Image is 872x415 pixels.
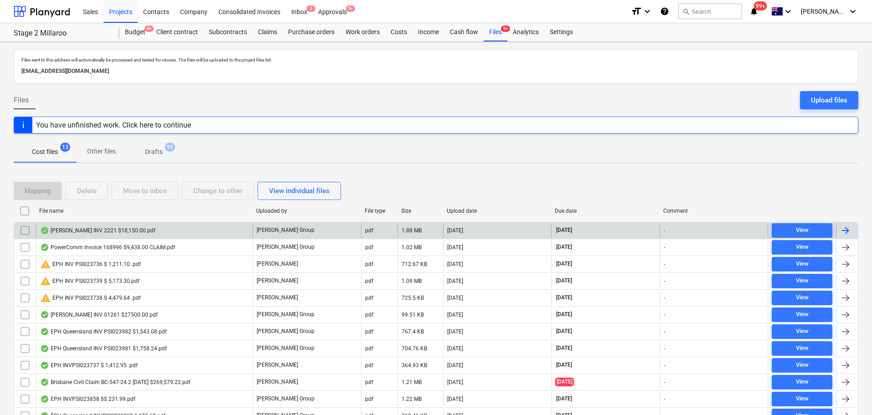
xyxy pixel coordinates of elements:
div: OCR finished [40,345,49,352]
div: View [796,309,809,320]
div: OCR finished [40,395,49,403]
p: [PERSON_NAME] [257,378,298,386]
button: View [772,223,832,238]
div: - [664,295,665,301]
div: pdf [365,278,373,284]
div: View [796,326,809,337]
div: View [796,276,809,286]
button: View [772,375,832,389]
div: OCR finished [40,379,49,386]
div: EPH INV PSI023736 $ 1,211.10 .pdf [40,259,141,270]
div: 725.5 KB [402,295,424,301]
span: [DATE] [555,226,573,234]
span: warning [40,259,51,270]
p: [PERSON_NAME] [257,361,298,369]
p: [PERSON_NAME] [257,277,298,285]
div: [DATE] [447,227,463,234]
div: pdf [365,362,373,369]
div: - [664,244,665,251]
div: Cash flow [444,23,484,41]
span: [DATE] [555,311,573,318]
span: [PERSON_NAME] [801,8,846,15]
a: Subcontracts [203,23,253,41]
button: View [772,240,832,255]
div: pdf [365,227,373,234]
div: View [796,225,809,236]
div: pdf [365,396,373,402]
div: Due date [555,208,656,214]
i: format_size [631,6,642,17]
div: Client contract [151,23,203,41]
div: - [664,328,665,335]
span: [DATE] [555,277,573,285]
a: Settings [544,23,578,41]
i: keyboard_arrow_down [783,6,794,17]
p: [PERSON_NAME] Group [257,344,315,352]
p: [PERSON_NAME] Group [257,243,315,251]
button: View [772,324,832,339]
div: EPH INV PSI023738 $ 4,479.64 .pdf [40,292,141,303]
p: [EMAIL_ADDRESS][DOMAIN_NAME] [21,67,851,76]
p: [PERSON_NAME] [257,294,298,302]
i: notifications [749,6,758,17]
button: View individual files [258,182,341,200]
div: View [796,292,809,303]
span: [DATE] [555,378,574,386]
a: Costs [385,23,413,41]
div: File name [39,208,249,214]
button: View [772,291,832,305]
p: Cost files [32,147,58,157]
div: 1.22 MB [402,396,422,402]
p: [PERSON_NAME] [257,260,298,268]
div: View [796,377,809,387]
div: [DATE] [447,295,463,301]
span: 90 [165,143,175,152]
p: Files sent to this address will automatically be processed and tested for viruses. The files will... [21,57,851,63]
div: File type [365,208,394,214]
button: View [772,257,832,272]
div: pdf [365,295,373,301]
button: View [772,307,832,322]
div: View [796,394,809,404]
div: [DATE] [447,261,463,267]
a: Claims [253,23,283,41]
div: [DATE] [447,379,463,385]
span: [DATE] [555,361,573,369]
span: warning [40,292,51,303]
div: 704.76 KB [402,345,427,352]
span: [DATE] [555,395,573,403]
div: EPH INVPSI023858 $$ 231.99.pdf [40,395,135,403]
span: 9+ [346,5,355,12]
div: You have unfinished work. Click here to continue [36,121,191,129]
div: 99.51 KB [402,312,424,318]
div: EPH Queensland INV PSI023981 $1,758.24.pdf [40,345,167,352]
div: OCR finished [40,328,49,335]
div: View [796,360,809,370]
div: OCR finished [40,311,49,318]
button: View [772,341,832,356]
div: EPH Queensland INV PSI023982 $1,543.08.pdf [40,328,167,335]
div: 364.93 KB [402,362,427,369]
a: Analytics [507,23,544,41]
p: Other files [87,147,116,156]
div: Brisbane Civil Claim BC-547-24.2 [DATE] $269,579.22.pdf [40,379,191,386]
button: View [772,358,832,373]
span: 13 [60,143,70,152]
div: EPH INVPSI023737 $ 1,412.95 .pdf [40,362,138,369]
div: Work orders [340,23,385,41]
div: View [796,259,809,269]
div: PowerComm Invoice 168996 $9,438.00 CLAIM.pdf [40,244,175,251]
a: Purchase orders [283,23,340,41]
span: [DATE] [555,294,573,302]
div: - [664,312,665,318]
button: Upload files [800,91,858,109]
button: Search [678,4,742,19]
div: pdf [365,345,373,352]
div: 1.88 MB [402,227,422,234]
div: - [664,278,665,284]
div: [DATE] [447,362,463,369]
a: Income [413,23,444,41]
